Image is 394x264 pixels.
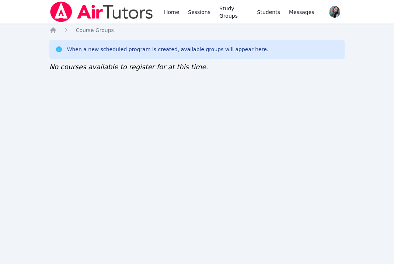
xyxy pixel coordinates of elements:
[76,27,114,34] a: Course Groups
[76,27,114,33] span: Course Groups
[49,1,154,22] img: Air Tutors
[49,63,208,71] span: No courses available to register for at this time.
[49,27,345,34] nav: Breadcrumb
[67,46,269,53] div: When a new scheduled program is created, available groups will appear here.
[289,8,314,16] span: Messages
